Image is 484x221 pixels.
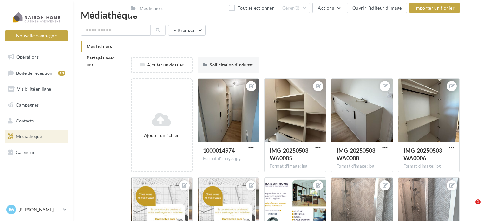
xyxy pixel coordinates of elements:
[5,204,68,216] a: JW [PERSON_NAME]
[132,62,192,68] div: Ajouter un dossier
[16,54,39,59] span: Opérations
[16,102,39,107] span: Campagnes
[347,3,407,13] button: Ouvrir l'éditeur d'image
[415,5,455,10] span: Importer un fichier
[337,147,377,162] span: IMG-20250503-WA0008
[294,5,300,10] span: (0)
[4,146,69,159] a: Calendrier
[140,5,163,11] div: Mes fichiers
[87,55,115,67] span: Partagés avec moi
[4,66,69,80] a: Boîte de réception18
[17,86,51,92] span: Visibilité en ligne
[270,147,310,162] span: IMG-20250503-WA0005
[312,3,344,13] button: Actions
[226,3,277,13] button: Tout sélectionner
[4,130,69,143] a: Médiathèque
[5,30,68,41] button: Nouvelle campagne
[277,3,310,13] button: Gérer(0)
[58,71,65,76] div: 18
[210,62,246,67] span: Sollicitation d'avis
[203,156,254,162] div: Format d'image: jpg
[16,118,34,123] span: Contacts
[270,163,321,169] div: Format d'image: jpg
[16,149,37,155] span: Calendrier
[87,44,112,49] span: Mes fichiers
[168,25,206,36] button: Filtrer par
[337,163,388,169] div: Format d'image: jpg
[403,163,455,169] div: Format d'image: jpg
[8,206,15,213] span: JW
[475,199,481,204] span: 1
[134,132,189,139] div: Ajouter un fichier
[409,3,460,13] button: Importer un fichier
[4,114,69,128] a: Contacts
[462,199,478,215] iframe: Intercom live chat
[4,98,69,112] a: Campagnes
[4,82,69,96] a: Visibilité en ligne
[16,70,52,75] span: Boîte de réception
[16,134,42,139] span: Médiathèque
[81,10,476,20] div: Médiathèque
[203,147,235,154] span: 1000014974
[18,206,61,213] p: [PERSON_NAME]
[318,5,334,10] span: Actions
[403,147,444,162] span: IMG-20250503-WA0006
[4,50,69,64] a: Opérations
